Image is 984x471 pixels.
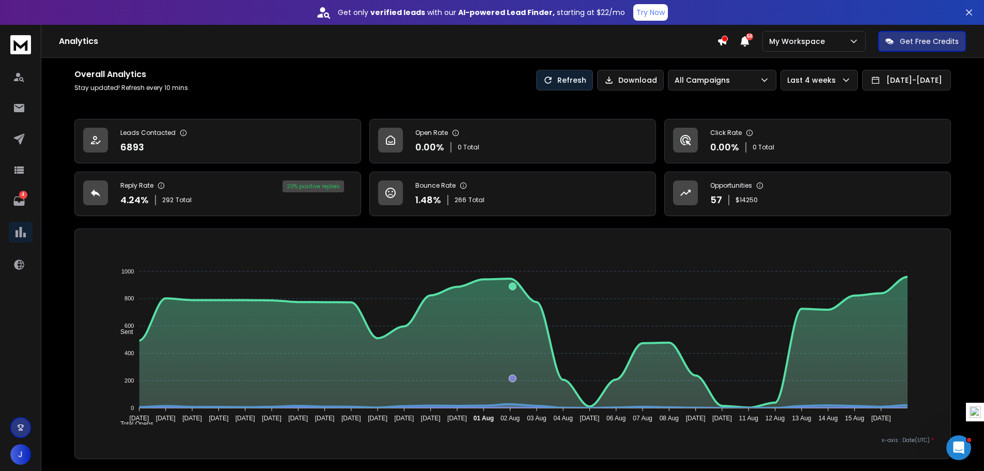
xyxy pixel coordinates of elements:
[117,348,142,356] span: Tickets
[91,436,934,444] p: x-axis : Date(UTC)
[124,377,134,384] tspan: 200
[900,36,959,47] p: Get Free Credits
[819,415,838,422] tspan: 14 Aug
[74,119,361,163] a: Leads Contacted6893
[113,420,153,428] span: Total Opens
[182,415,202,422] tspan: [DATE]
[712,415,732,422] tspan: [DATE]
[121,268,134,275] tspan: 1000
[10,444,31,465] button: J
[369,119,656,163] a: Open Rate0.00%0 Total
[368,415,387,422] tspan: [DATE]
[21,307,173,328] div: Navigating Advanced Campaign Options in ReachInbox
[536,70,593,90] button: Refresh
[15,272,192,302] div: Optimizing Warmup Settings in ReachInbox
[288,415,308,422] tspan: [DATE]
[710,129,742,137] p: Click Rate
[746,33,753,40] span: 50
[111,17,131,37] img: Profile image for Lakshita
[633,4,668,21] button: Try Now
[458,7,555,18] strong: AI-powered Lead Finder,
[52,323,103,364] button: Messages
[120,129,176,137] p: Leads Contacted
[468,196,485,204] span: Total
[636,7,665,18] p: Try Now
[113,328,133,336] span: Sent
[753,143,774,151] p: 0 Total
[21,73,186,91] p: Hi [PERSON_NAME]
[415,181,456,190] p: Bounce Rate
[9,191,29,211] a: 4
[10,199,196,238] div: Send us a messageWe'll be back online later [DATE]
[21,253,84,264] span: Search for help
[10,35,31,54] img: logo
[580,415,600,422] tspan: [DATE]
[664,172,951,216] a: Opportunities57$14250
[415,193,441,207] p: 1.48 %
[710,193,722,207] p: 57
[129,415,149,422] tspan: [DATE]
[176,196,192,204] span: Total
[341,415,361,422] tspan: [DATE]
[10,139,196,193] div: Recent messageProfile image for RajHey [PERSON_NAME] can set up an autoresponse in ReachInbox to ...
[315,415,335,422] tspan: [DATE]
[173,348,189,356] span: Help
[660,415,679,422] tspan: 08 Aug
[415,129,448,137] p: Open Rate
[209,415,228,422] tspan: [DATE]
[236,415,255,422] tspan: [DATE]
[686,415,706,422] tspan: [DATE]
[130,17,151,37] img: Profile image for Raj
[338,7,625,18] p: Get only with our starting at $22/mo
[131,405,134,411] tspan: 0
[155,323,207,364] button: Help
[474,415,494,422] tspan: 01 Aug
[710,181,752,190] p: Opportunities
[633,415,652,422] tspan: 07 Aug
[845,415,864,422] tspan: 15 Aug
[124,296,134,302] tspan: 800
[862,70,951,90] button: [DATE]-[DATE]
[19,191,27,199] p: 4
[59,35,717,48] h1: Analytics
[370,7,425,18] strong: verified leads
[766,415,785,422] tspan: 12 Aug
[21,148,185,159] div: Recent message
[108,174,137,185] div: • 1h ago
[21,91,186,126] p: How can we assist you [DATE]?
[124,350,134,356] tspan: 400
[60,348,96,356] span: Messages
[14,348,37,356] span: Home
[262,415,282,422] tspan: [DATE]
[736,196,758,204] p: $ 14250
[46,174,106,185] div: [PERSON_NAME]
[15,302,192,332] div: Navigating Advanced Campaign Options in ReachInbox
[74,84,190,92] p: Stay updated! Refresh every 10 mins.
[675,75,734,85] p: All Campaigns
[739,415,758,422] tspan: 11 Aug
[792,415,811,422] tspan: 13 Aug
[162,196,174,204] span: 292
[557,75,586,85] p: Refresh
[415,140,444,155] p: 0.00 %
[74,68,190,81] h1: Overall Analytics
[527,415,546,422] tspan: 03 Aug
[554,415,573,422] tspan: 04 Aug
[120,140,144,155] p: 6893
[150,17,170,37] img: Profile image for Rohan
[156,415,176,422] tspan: [DATE]
[178,17,196,35] div: Close
[618,75,657,85] p: Download
[597,70,664,90] button: Download
[394,415,414,422] tspan: [DATE]
[458,143,479,151] p: 0 Total
[664,119,951,163] a: Click Rate0.00%0 Total
[455,196,466,204] span: 266
[283,180,344,192] div: 20 % positive replies
[769,36,829,47] p: My Workspace
[878,31,966,52] button: Get Free Credits
[15,248,192,268] button: Search for help
[21,218,173,229] div: We'll be back online later [DATE]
